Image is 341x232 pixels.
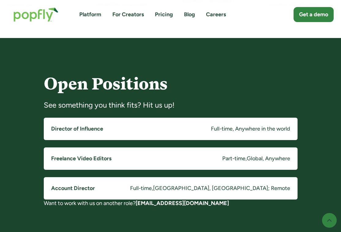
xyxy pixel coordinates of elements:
[153,184,290,192] div: [GEOGRAPHIC_DATA], [GEOGRAPHIC_DATA]; Remote
[206,11,226,18] a: Careers
[294,7,334,22] a: Get a demo
[130,184,152,192] div: Full-time
[44,147,298,170] a: Freelance Video EditorsPart-time,Global, Anywhere
[211,125,290,133] div: Full-time, Anywhere in the world
[51,125,103,133] h5: Director of Influence
[222,155,245,162] div: Part-time
[51,184,95,192] h5: Account Director
[299,11,328,18] div: Get a demo
[44,200,298,207] div: Want to work with us on another role?
[44,177,298,200] a: Account DirectorFull-time,[GEOGRAPHIC_DATA], [GEOGRAPHIC_DATA]; Remote
[152,184,153,192] div: ,
[51,155,111,162] h5: Freelance Video Editors
[44,100,298,110] div: See something you think fits? Hit us up!
[155,11,173,18] a: Pricing
[245,155,247,162] div: ,
[247,155,290,162] div: Global, Anywhere
[44,118,298,140] a: Director of InfluenceFull-time, Anywhere in the world
[112,11,144,18] a: For Creators
[136,200,229,207] a: [EMAIL_ADDRESS][DOMAIN_NAME]
[44,75,298,93] h4: Open Positions
[79,11,101,18] a: Platform
[7,1,65,28] a: home
[184,11,195,18] a: Blog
